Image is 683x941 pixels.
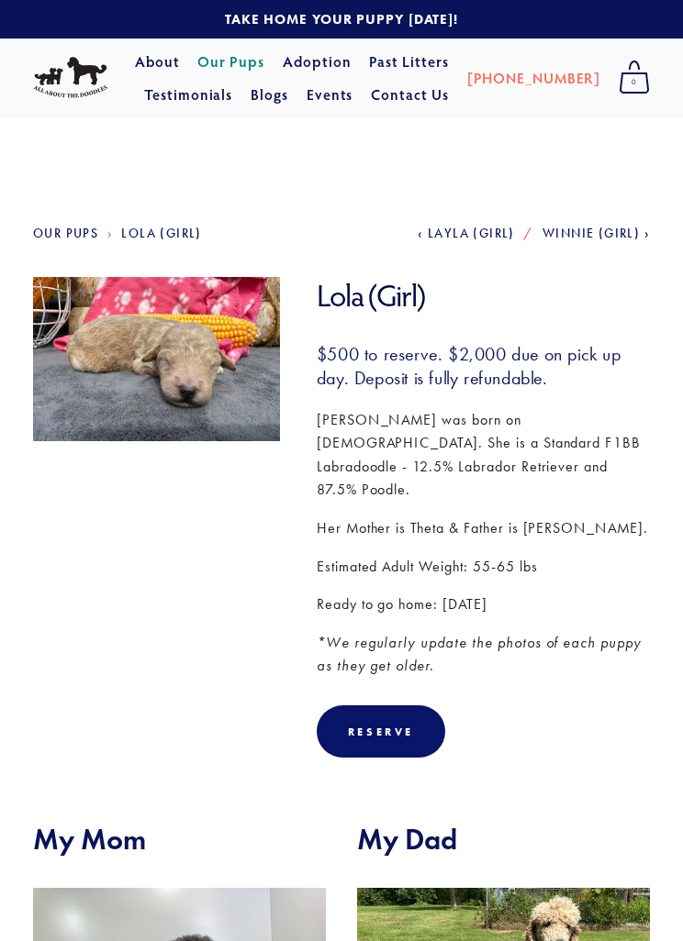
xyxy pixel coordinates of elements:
a: Contact Us [371,78,449,111]
span: 0 [619,71,650,94]
span: Winnie (Girl) [543,226,640,241]
img: Lola 1.jpg [33,271,280,457]
em: *We regularly update the photos of each puppy as they get older. [317,634,646,675]
div: Reserve [317,705,445,758]
span: Layla (Girl) [428,226,515,241]
a: Adoption [283,45,352,78]
p: Her Mother is Theta & Father is [PERSON_NAME]. [317,516,650,540]
img: All About The Doodles [33,57,107,98]
a: Our Pups [197,45,264,78]
h1: Lola (Girl) [317,277,650,315]
div: Reserve [348,725,414,738]
a: Our Pups [33,226,98,241]
p: [PERSON_NAME] was born on [DEMOGRAPHIC_DATA]. She is a Standard F1BB Labradoodle - 12.5% Labrador... [317,408,650,502]
a: Testimonials [144,78,233,111]
a: About [135,45,180,78]
a: 0 items in cart [610,55,659,101]
a: Layla (Girl) [418,226,515,241]
a: Lola (Girl) [121,226,201,241]
p: Estimated Adult Weight: 55-65 lbs [317,555,650,579]
a: Events [307,78,353,111]
a: Winnie (Girl) [543,226,650,241]
h2: My Mom [33,822,326,857]
a: [PHONE_NUMBER] [467,61,600,94]
h2: My Dad [357,822,650,857]
a: Past Litters [369,51,449,71]
h3: $500 to reserve. $2,000 due on pick up day. Deposit is fully refundable. [317,342,650,390]
a: Blogs [251,78,288,111]
p: Ready to go home: [DATE] [317,592,650,616]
